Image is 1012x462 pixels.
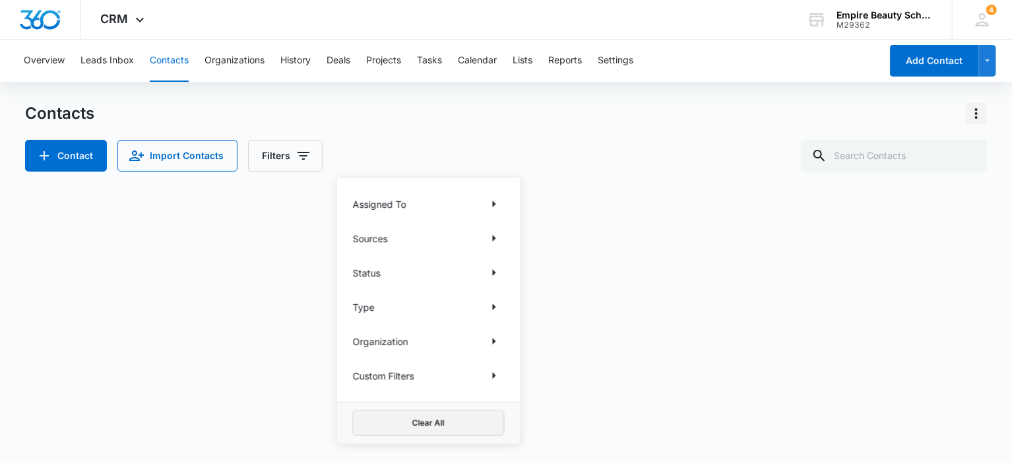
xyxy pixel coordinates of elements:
[513,40,532,82] button: Lists
[353,335,408,348] p: Organization
[353,232,388,246] p: Sources
[80,40,134,82] button: Leads Inbox
[417,40,442,82] button: Tasks
[117,140,237,172] button: Import Contacts
[353,411,505,436] button: Clear All
[837,20,933,30] div: account id
[101,12,129,26] span: CRM
[801,140,987,172] input: Search Contacts
[966,103,987,124] button: Actions
[150,40,189,82] button: Contacts
[248,140,323,172] button: Filters
[837,10,933,20] div: account name
[353,266,381,280] p: Status
[890,45,979,77] button: Add Contact
[458,40,497,82] button: Calendar
[24,40,65,82] button: Overview
[986,5,997,15] span: 4
[205,40,265,82] button: Organizations
[484,193,505,214] button: Show Assigned To filters
[366,40,401,82] button: Projects
[484,228,505,249] button: Show Sources filters
[484,296,505,317] button: Show Type filters
[280,40,311,82] button: History
[353,300,375,314] p: Type
[548,40,582,82] button: Reports
[484,262,505,283] button: Show Status filters
[25,140,107,172] button: Add Contact
[484,331,505,352] button: Show Organization filters
[25,104,94,123] h1: Contacts
[353,197,406,211] p: Assigned To
[986,5,997,15] div: notifications count
[327,40,350,82] button: Deals
[598,40,633,82] button: Settings
[484,365,505,386] button: Show Custom Filters filters
[353,369,414,383] p: Custom Filters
